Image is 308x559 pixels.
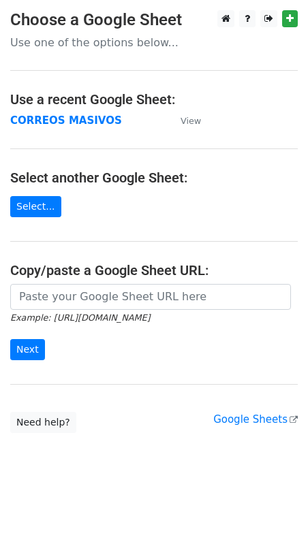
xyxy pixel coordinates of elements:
[167,114,201,127] a: View
[10,412,76,433] a: Need help?
[10,262,298,278] h4: Copy/paste a Google Sheet URL:
[10,170,298,186] h4: Select another Google Sheet:
[181,116,201,126] small: View
[10,339,45,360] input: Next
[10,91,298,108] h4: Use a recent Google Sheet:
[10,196,61,217] a: Select...
[10,313,150,323] small: Example: [URL][DOMAIN_NAME]
[213,413,298,426] a: Google Sheets
[10,10,298,30] h3: Choose a Google Sheet
[10,35,298,50] p: Use one of the options below...
[10,284,291,310] input: Paste your Google Sheet URL here
[10,114,122,127] a: CORREOS MASIVOS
